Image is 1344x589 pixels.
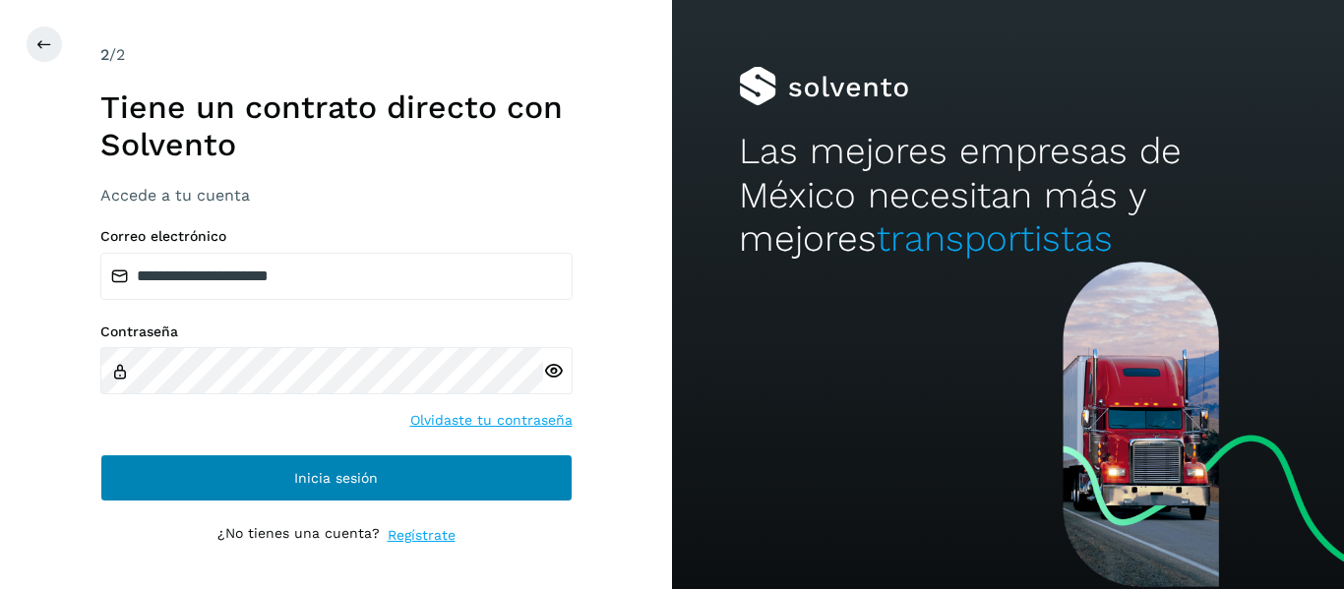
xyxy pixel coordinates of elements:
[100,45,109,64] span: 2
[877,217,1113,260] span: transportistas
[410,410,573,431] a: Olvidaste tu contraseña
[100,186,573,205] h3: Accede a tu cuenta
[388,525,456,546] a: Regístrate
[739,130,1276,261] h2: Las mejores empresas de México necesitan más y mejores
[100,228,573,245] label: Correo electrónico
[294,471,378,485] span: Inicia sesión
[100,88,573,164] h1: Tiene un contrato directo con Solvento
[217,525,380,546] p: ¿No tienes una cuenta?
[100,454,573,501] button: Inicia sesión
[100,324,573,340] label: Contraseña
